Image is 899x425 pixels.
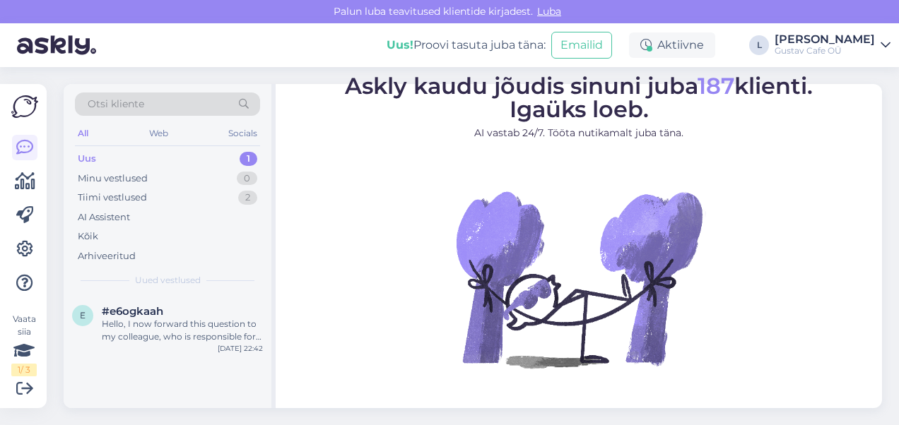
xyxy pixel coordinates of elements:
img: No Chat active [452,152,706,406]
div: Aktiivne [629,32,715,58]
span: Otsi kliente [88,97,144,112]
span: e [80,310,86,321]
span: 187 [698,72,734,100]
button: Emailid [551,32,612,59]
img: Askly Logo [11,95,38,118]
div: Proovi tasuta juba täna: [387,37,546,54]
div: [DATE] 22:42 [218,343,263,354]
p: AI vastab 24/7. Tööta nutikamalt juba täna. [345,126,813,140]
a: [PERSON_NAME]Gustav Cafe OÜ [775,34,891,56]
div: Vaata siia [11,313,37,376]
div: L [749,35,769,55]
div: Uus [78,152,96,166]
span: #e6ogkaah [102,305,163,318]
div: [PERSON_NAME] [775,34,875,45]
div: All [75,124,91,143]
div: Minu vestlused [78,172,148,186]
div: Tiimi vestlused [78,191,147,205]
b: Uus! [387,38,413,52]
div: 0 [237,172,257,186]
div: Hello, I now forward this question to my colleague, who is responsible for this. The reply will b... [102,318,263,343]
div: Gustav Cafe OÜ [775,45,875,56]
span: Luba [533,5,565,18]
div: Arhiveeritud [78,249,136,263]
span: Uued vestlused [135,274,201,287]
div: 1 [240,152,257,166]
div: Kõik [78,229,98,244]
div: 1 / 3 [11,364,37,376]
span: Askly kaudu jõudis sinuni juba klienti. Igaüks loeb. [345,72,813,123]
div: Web [146,124,171,143]
div: Socials [225,124,260,143]
div: AI Assistent [78,210,130,225]
div: 2 [238,191,257,205]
